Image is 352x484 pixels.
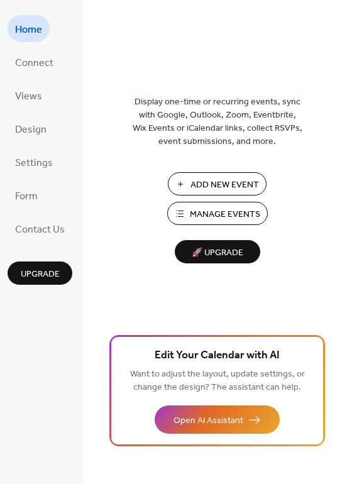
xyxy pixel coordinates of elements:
[21,268,60,281] span: Upgrade
[182,245,253,261] span: 🚀 Upgrade
[130,366,305,396] span: Want to adjust the layout, update settings, or change the design? The assistant can help.
[155,405,280,434] button: Open AI Assistant
[168,172,267,195] button: Add New Event
[15,87,42,106] span: Views
[15,53,53,73] span: Connect
[167,202,268,225] button: Manage Events
[8,48,61,75] a: Connect
[173,414,243,427] span: Open AI Assistant
[8,115,54,142] a: Design
[15,153,53,173] span: Settings
[8,82,50,109] a: Views
[15,20,42,40] span: Home
[8,182,45,209] a: Form
[175,240,260,263] button: 🚀 Upgrade
[190,208,260,221] span: Manage Events
[8,148,60,175] a: Settings
[15,220,65,239] span: Contact Us
[8,15,50,42] a: Home
[8,261,72,285] button: Upgrade
[15,187,38,206] span: Form
[8,215,72,242] a: Contact Us
[15,120,47,140] span: Design
[190,179,259,192] span: Add New Event
[133,96,302,148] span: Display one-time or recurring events, sync with Google, Outlook, Zoom, Eventbrite, Wix Events or ...
[155,347,280,365] span: Edit Your Calendar with AI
